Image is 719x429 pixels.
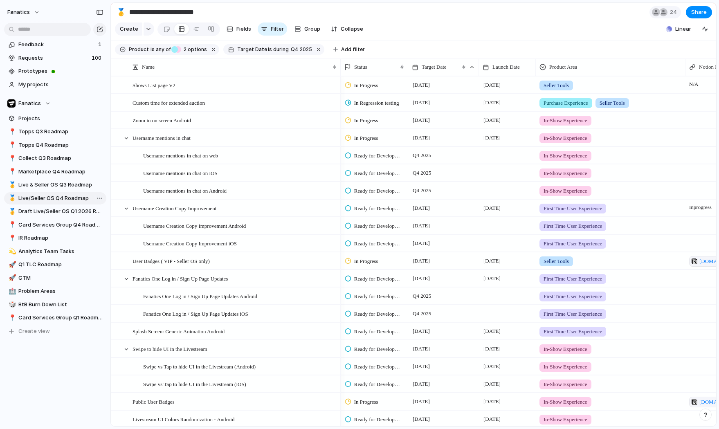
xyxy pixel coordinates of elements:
[675,25,691,33] span: Linear
[290,22,324,36] button: Group
[18,168,103,176] span: Marketplace Q4 Roadmap
[481,133,503,143] span: [DATE]
[670,8,679,16] span: 24
[549,63,577,71] span: Product Area
[149,45,172,54] button: isany of
[18,40,96,49] span: Feedback
[18,128,103,136] span: Topps Q3 Roadmap
[544,345,587,353] span: In-Show Experience
[4,79,106,91] a: My projects
[4,179,106,191] a: 🥇Live & Seller OS Q3 Roadmap
[4,312,106,324] a: 📍Card Services Group Q1 Roadmap
[481,326,503,336] span: [DATE]
[4,219,106,231] div: 📍Card Services Group Q4 Roadmap
[9,207,14,216] div: 🥇
[544,328,602,336] span: First Time User Experience
[143,150,218,160] span: Username mentions in chat on web
[354,187,401,195] span: Ready for Development
[354,328,401,336] span: Ready for Development
[544,187,587,195] span: In-Show Experience
[4,52,106,64] a: Requests100
[4,258,106,271] div: 🚀Q1 TLC Roadmap
[691,8,707,16] span: Share
[354,380,401,389] span: Ready for Development
[7,314,16,322] button: 📍
[544,292,602,301] span: First Time User Experience
[181,46,207,53] span: options
[544,81,569,90] span: Seller Tools
[481,274,503,283] span: [DATE]
[481,256,503,266] span: [DATE]
[411,256,432,266] span: [DATE]
[411,133,432,143] span: [DATE]
[7,234,16,242] button: 📍
[18,261,103,269] span: Q1 TLC Roadmap
[236,25,251,33] span: Fields
[328,44,370,55] button: Add filter
[544,363,587,371] span: In-Show Experience
[411,221,432,231] span: [DATE]
[223,22,254,36] button: Fields
[143,186,227,195] span: Username mentions in chat on Android
[181,46,188,52] span: 2
[133,344,207,353] span: Swipe to hide UI in the Livestream
[4,245,106,258] div: 💫Analytics Team Tasks
[354,257,378,265] span: In Progress
[18,154,103,162] span: Collect Q3 Roadmap
[18,221,103,229] span: Card Services Group Q4 Roadmap
[544,240,602,248] span: First Time User Experience
[4,272,106,284] a: 🚀GTM
[7,261,16,269] button: 🚀
[544,99,588,107] span: Purchase Experience
[133,80,175,90] span: Shows List page V2
[411,362,432,371] span: [DATE]
[544,257,569,265] span: Seller Tools
[354,81,378,90] span: In Progress
[7,301,16,309] button: 🎲
[133,256,210,265] span: User Badges ( VIP - Seller OS only)
[354,416,401,424] span: Ready for Development
[4,112,106,125] a: Projects
[4,152,106,164] div: 📍Collect Q3 Roadmap
[143,168,218,177] span: Username mentions in chat on iOS
[9,140,14,150] div: 📍
[9,220,14,229] div: 📍
[411,379,432,389] span: [DATE]
[354,345,401,353] span: Ready for Development
[18,234,103,242] span: IR Roadmap
[411,397,432,407] span: [DATE]
[411,98,432,108] span: [DATE]
[143,221,246,230] span: Username Creation Copy Improvement Android
[411,326,432,336] span: [DATE]
[411,309,433,319] span: Q4 2025
[9,127,14,137] div: 📍
[171,45,209,54] button: 2 options
[7,181,16,189] button: 🥇
[258,22,287,36] button: Filter
[4,97,106,110] button: Fanatics
[18,181,103,189] span: Live & Seller OS Q3 Roadmap
[544,117,587,125] span: In-Show Experience
[9,180,14,190] div: 🥇
[7,8,30,16] span: fanatics
[133,133,191,142] span: Username mentions in chat
[18,141,103,149] span: Topps Q4 Roadmap
[686,6,712,18] button: Share
[481,98,503,108] span: [DATE]
[7,274,16,282] button: 🚀
[18,274,103,282] span: GTM
[354,275,401,283] span: Ready for Development
[481,344,503,354] span: [DATE]
[481,397,503,407] span: [DATE]
[4,166,106,178] a: 📍Marketplace Q4 Roadmap
[411,168,433,178] span: Q4 2025
[481,80,503,90] span: [DATE]
[4,285,106,297] div: 🏥Problem Areas
[9,154,14,163] div: 📍
[92,54,103,62] span: 100
[411,80,432,90] span: [DATE]
[143,291,257,301] span: Fanatics One Log in / Sign Up Page Updates Android
[7,247,16,256] button: 💫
